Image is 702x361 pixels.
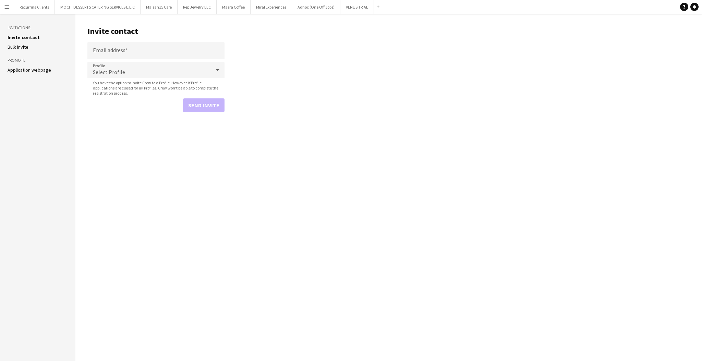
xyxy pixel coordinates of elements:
a: Invite contact [8,34,40,40]
button: Maisan15 Cafe [141,0,178,14]
button: MOCHI DESSERTS CATERING SERVICES L.L.C [55,0,141,14]
a: Bulk invite [8,44,28,50]
button: VENUS TRIAL [340,0,374,14]
button: Recurring Clients [14,0,55,14]
button: Rep Jewelry LLC [178,0,217,14]
button: Miral Experiences [251,0,292,14]
h1: Invite contact [87,26,225,36]
h3: Invitations [8,25,68,31]
a: Application webpage [8,67,51,73]
h3: Promote [8,57,68,63]
button: Adhoc (One Off Jobs) [292,0,340,14]
button: Masra Coffee [217,0,251,14]
span: You have the option to invite Crew to a Profile. However, if Profile applications are closed for ... [87,80,225,96]
span: Select Profile [93,69,125,75]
